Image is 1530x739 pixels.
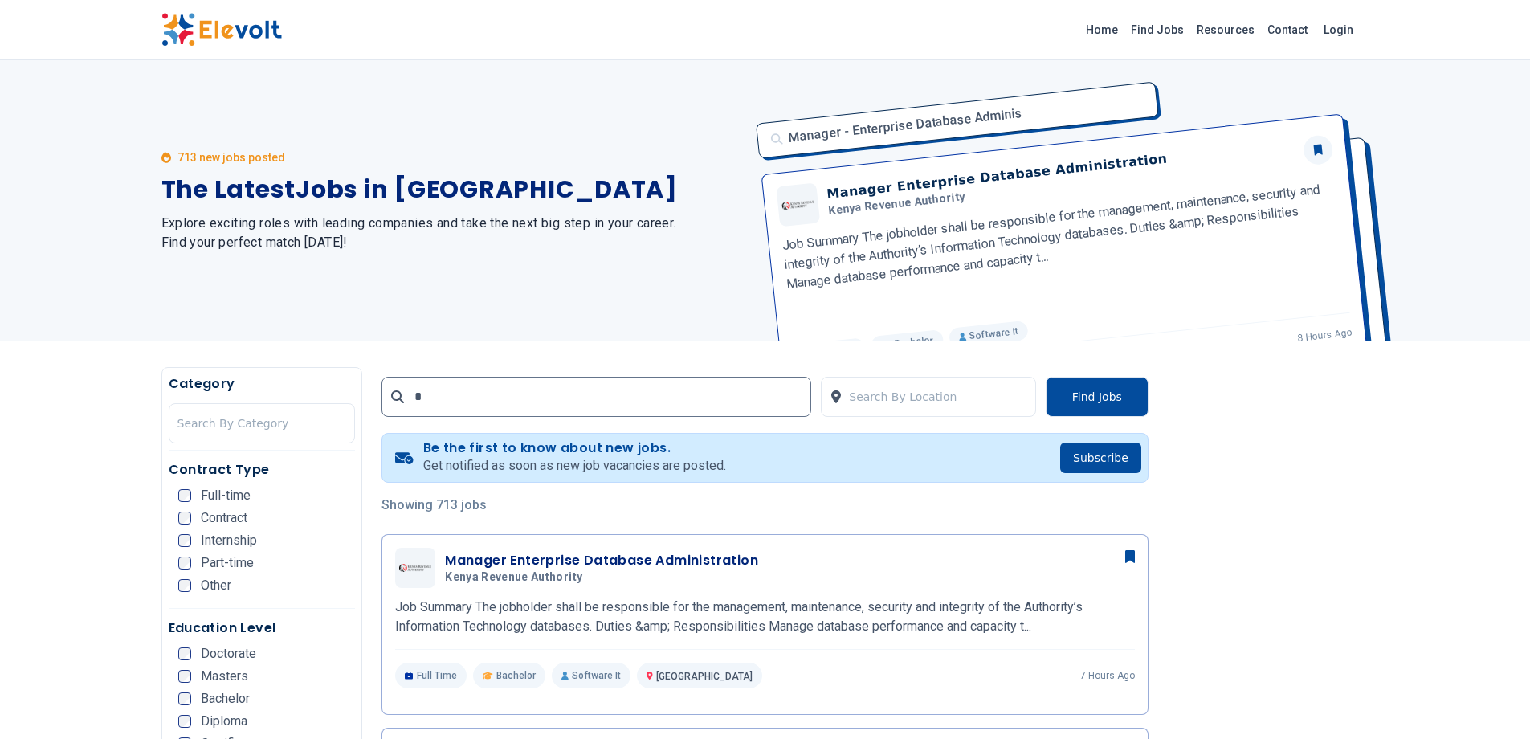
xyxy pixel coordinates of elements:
[201,715,247,728] span: Diploma
[161,175,746,204] h1: The Latest Jobs in [GEOGRAPHIC_DATA]
[178,557,191,570] input: Part-time
[178,647,191,660] input: Doctorate
[178,692,191,705] input: Bachelor
[656,671,753,682] span: [GEOGRAPHIC_DATA]
[445,570,582,585] span: Kenya Revenue Authority
[201,557,254,570] span: Part-time
[1080,669,1135,682] p: 7 hours ago
[161,214,746,252] h2: Explore exciting roles with leading companies and take the next big step in your career. Find you...
[423,440,726,456] h4: Be the first to know about new jobs.
[201,692,250,705] span: Bachelor
[201,512,247,525] span: Contract
[1046,377,1149,417] button: Find Jobs
[201,534,257,547] span: Internship
[445,551,758,570] h3: Manager Enterprise Database Administration
[178,489,191,502] input: Full-time
[1124,17,1190,43] a: Find Jobs
[169,460,356,480] h5: Contract Type
[1060,443,1141,473] button: Subscribe
[201,489,251,502] span: Full-time
[177,149,285,165] p: 713 new jobs posted
[178,715,191,728] input: Diploma
[201,670,248,683] span: Masters
[178,512,191,525] input: Contract
[552,663,630,688] p: Software It
[169,619,356,638] h5: Education Level
[496,669,536,682] span: Bachelor
[395,663,467,688] p: Full Time
[178,579,191,592] input: Other
[1190,17,1261,43] a: Resources
[201,579,231,592] span: Other
[178,534,191,547] input: Internship
[1079,17,1124,43] a: Home
[201,647,256,660] span: Doctorate
[399,564,431,572] img: Kenya Revenue Authority
[395,598,1135,636] p: Job Summary The jobholder shall be responsible for the management, maintenance, security and inte...
[395,548,1135,688] a: Kenya Revenue AuthorityManager Enterprise Database AdministrationKenya Revenue AuthorityJob Summa...
[161,13,282,47] img: Elevolt
[381,496,1149,515] p: Showing 713 jobs
[423,456,726,476] p: Get notified as soon as new job vacancies are posted.
[1314,14,1363,46] a: Login
[1261,17,1314,43] a: Contact
[169,374,356,394] h5: Category
[178,670,191,683] input: Masters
